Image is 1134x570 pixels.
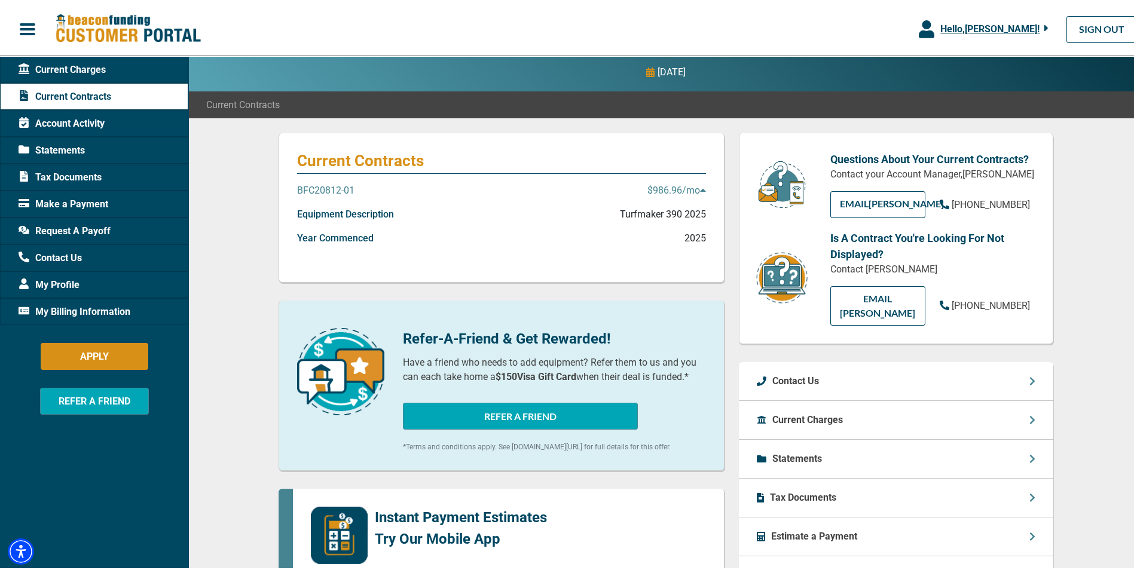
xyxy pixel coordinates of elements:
span: Tax Documents [19,168,102,182]
a: [PHONE_NUMBER] [940,296,1030,311]
p: Have a friend who needs to add equipment? Refer them to us and you can each take home a when thei... [403,353,706,382]
a: EMAIL[PERSON_NAME] [830,189,925,216]
span: Current Charges [19,60,106,75]
b: $150 Visa Gift Card [496,369,576,380]
p: Questions About Your Current Contracts? [830,149,1035,165]
p: Current Contracts [297,149,706,168]
p: BFC20812-01 [297,181,354,195]
p: Contact [PERSON_NAME] [830,260,1035,274]
span: [PHONE_NUMBER] [952,298,1030,309]
p: 2025 [684,229,706,243]
img: refer-a-friend-icon.png [297,326,384,413]
img: mobile-app-logo.png [311,504,368,562]
p: *Terms and conditions apply. See [DOMAIN_NAME][URL] for full details for this offer. [403,439,706,450]
img: contract-icon.png [755,249,809,303]
p: Tax Documents [770,488,836,502]
span: Current Contracts [19,87,111,102]
img: Beacon Funding Customer Portal Logo [55,11,201,42]
button: REFER A FRIEND [40,385,149,412]
img: customer-service.png [755,158,809,207]
p: Instant Payment Estimates [375,504,547,526]
span: Request A Payoff [19,222,111,236]
p: Turfmaker 390 2025 [620,205,706,219]
div: Accessibility Menu [8,536,34,562]
p: Equipment Description [297,205,394,219]
p: [DATE] [658,63,686,77]
button: APPLY [41,341,148,367]
p: Refer-A-Friend & Get Rewarded! [403,326,706,347]
p: Estimate a Payment [771,527,857,541]
span: My Billing Information [19,302,130,317]
span: Account Activity [19,114,105,128]
span: Statements [19,141,85,155]
p: Try Our Mobile App [375,526,547,547]
a: [PHONE_NUMBER] [940,195,1030,210]
p: Is A Contract You're Looking For Not Displayed? [830,228,1035,260]
p: $986.96 /mo [647,181,706,195]
a: EMAIL [PERSON_NAME] [830,284,925,323]
p: Statements [772,449,822,464]
span: My Profile [19,275,80,290]
span: Contact Us [19,249,82,263]
span: Current Contracts [206,96,280,110]
button: REFER A FRIEND [403,400,638,427]
p: Contact your Account Manager, [PERSON_NAME] [830,165,1035,179]
span: Hello, [PERSON_NAME] ! [940,21,1040,32]
p: Current Charges [772,410,843,425]
p: Year Commenced [297,229,374,243]
span: Make a Payment [19,195,108,209]
span: [PHONE_NUMBER] [952,197,1030,208]
p: Contact Us [772,372,819,386]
